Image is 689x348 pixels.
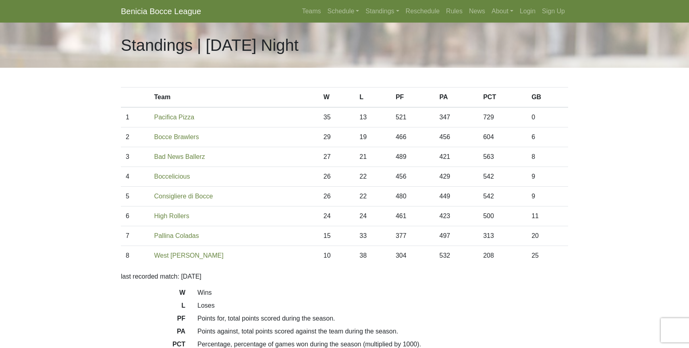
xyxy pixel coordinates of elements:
[154,252,224,259] a: West [PERSON_NAME]
[391,88,435,108] th: PF
[121,187,149,206] td: 5
[319,167,355,187] td: 26
[299,3,324,19] a: Teams
[154,193,213,200] a: Consigliere di Bocce
[154,133,199,140] a: Bocce Brawlers
[319,226,355,246] td: 15
[362,3,402,19] a: Standings
[121,246,149,266] td: 8
[154,114,195,121] a: Pacifica Pizza
[478,88,527,108] th: PCT
[191,288,574,298] dd: Wins
[191,327,574,336] dd: Points against, total points scored against the team during the season.
[391,107,435,127] td: 521
[527,187,568,206] td: 9
[527,107,568,127] td: 0
[517,3,539,19] a: Login
[355,187,391,206] td: 22
[527,88,568,108] th: GB
[435,187,479,206] td: 449
[154,153,205,160] a: Bad News Ballerz
[115,301,191,314] dt: L
[391,147,435,167] td: 489
[355,127,391,147] td: 19
[391,127,435,147] td: 466
[121,167,149,187] td: 4
[115,288,191,301] dt: W
[527,246,568,266] td: 25
[435,107,479,127] td: 347
[435,167,479,187] td: 429
[121,272,568,281] p: last recorded match: [DATE]
[154,213,189,219] a: High Rollers
[527,226,568,246] td: 20
[443,3,466,19] a: Rules
[191,301,574,310] dd: Loses
[355,226,391,246] td: 33
[115,314,191,327] dt: PF
[149,88,319,108] th: Team
[435,88,479,108] th: PA
[355,88,391,108] th: L
[355,206,391,226] td: 24
[355,246,391,266] td: 38
[478,246,527,266] td: 208
[355,107,391,127] td: 13
[115,327,191,340] dt: PA
[391,187,435,206] td: 480
[539,3,568,19] a: Sign Up
[121,35,299,55] h1: Standings | [DATE] Night
[478,206,527,226] td: 500
[403,3,443,19] a: Reschedule
[355,147,391,167] td: 21
[319,206,355,226] td: 24
[121,206,149,226] td: 6
[154,173,190,180] a: Boccelicious
[527,206,568,226] td: 11
[319,187,355,206] td: 26
[121,147,149,167] td: 3
[435,206,479,226] td: 423
[478,167,527,187] td: 542
[355,167,391,187] td: 22
[478,226,527,246] td: 313
[478,147,527,167] td: 563
[391,206,435,226] td: 461
[391,246,435,266] td: 304
[435,127,479,147] td: 456
[121,3,201,19] a: Benicia Bocce League
[435,226,479,246] td: 497
[121,107,149,127] td: 1
[191,314,574,323] dd: Points for, total points scored during the season.
[527,127,568,147] td: 6
[324,3,363,19] a: Schedule
[466,3,488,19] a: News
[435,246,479,266] td: 532
[154,232,199,239] a: Pallina Coladas
[319,246,355,266] td: 10
[478,107,527,127] td: 729
[319,147,355,167] td: 27
[527,167,568,187] td: 9
[527,147,568,167] td: 8
[319,127,355,147] td: 29
[391,226,435,246] td: 377
[121,226,149,246] td: 7
[319,88,355,108] th: W
[121,127,149,147] td: 2
[478,187,527,206] td: 542
[391,167,435,187] td: 456
[478,127,527,147] td: 604
[435,147,479,167] td: 421
[319,107,355,127] td: 35
[488,3,517,19] a: About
